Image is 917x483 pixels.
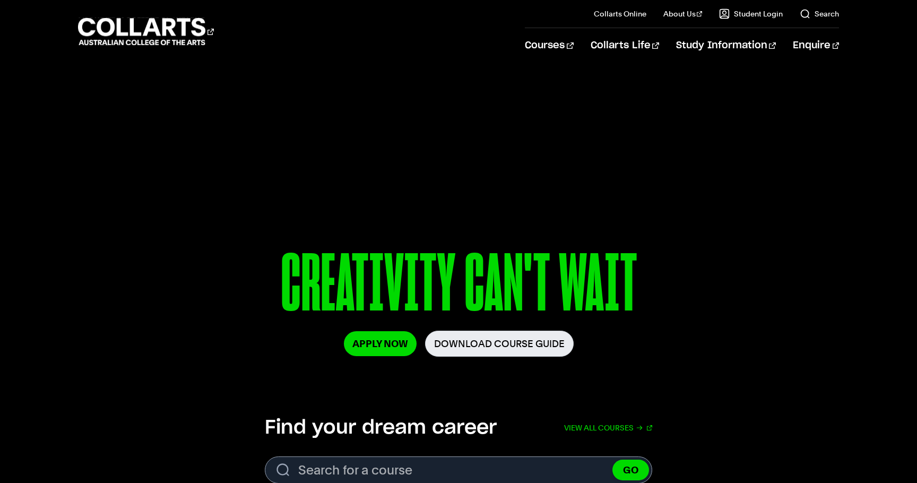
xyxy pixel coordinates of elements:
a: Student Login [719,8,783,19]
p: CREATIVITY CAN'T WAIT [154,243,763,331]
a: View all courses [564,416,652,439]
a: Enquire [793,28,839,63]
button: GO [612,460,649,480]
a: Apply Now [344,331,417,356]
div: Go to homepage [78,16,214,47]
a: Collarts Online [594,8,646,19]
a: About Us [663,8,703,19]
a: Search [800,8,839,19]
a: Courses [525,28,573,63]
a: Download Course Guide [425,331,574,357]
a: Study Information [676,28,776,63]
h2: Find your dream career [265,416,497,439]
a: Collarts Life [591,28,659,63]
